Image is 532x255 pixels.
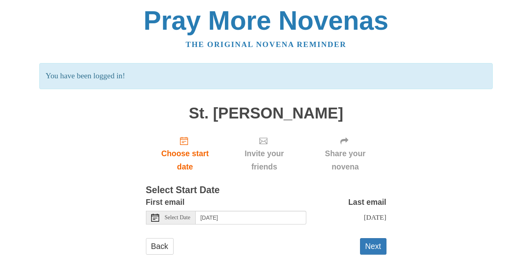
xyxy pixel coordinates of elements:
[186,40,346,49] a: The original novena reminder
[224,130,304,177] div: Click "Next" to confirm your start date first.
[364,213,386,221] span: [DATE]
[146,238,174,255] a: Back
[348,196,386,209] label: Last email
[360,238,386,255] button: Next
[146,185,386,196] h3: Select Start Date
[304,130,386,177] div: Click "Next" to confirm your start date first.
[312,147,378,173] span: Share your novena
[144,6,388,35] a: Pray More Novenas
[146,105,386,122] h1: St. [PERSON_NAME]
[39,63,493,89] p: You have been logged in!
[154,147,216,173] span: Choose start date
[232,147,296,173] span: Invite your friends
[146,196,185,209] label: First email
[165,215,190,220] span: Select Date
[146,130,225,177] a: Choose start date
